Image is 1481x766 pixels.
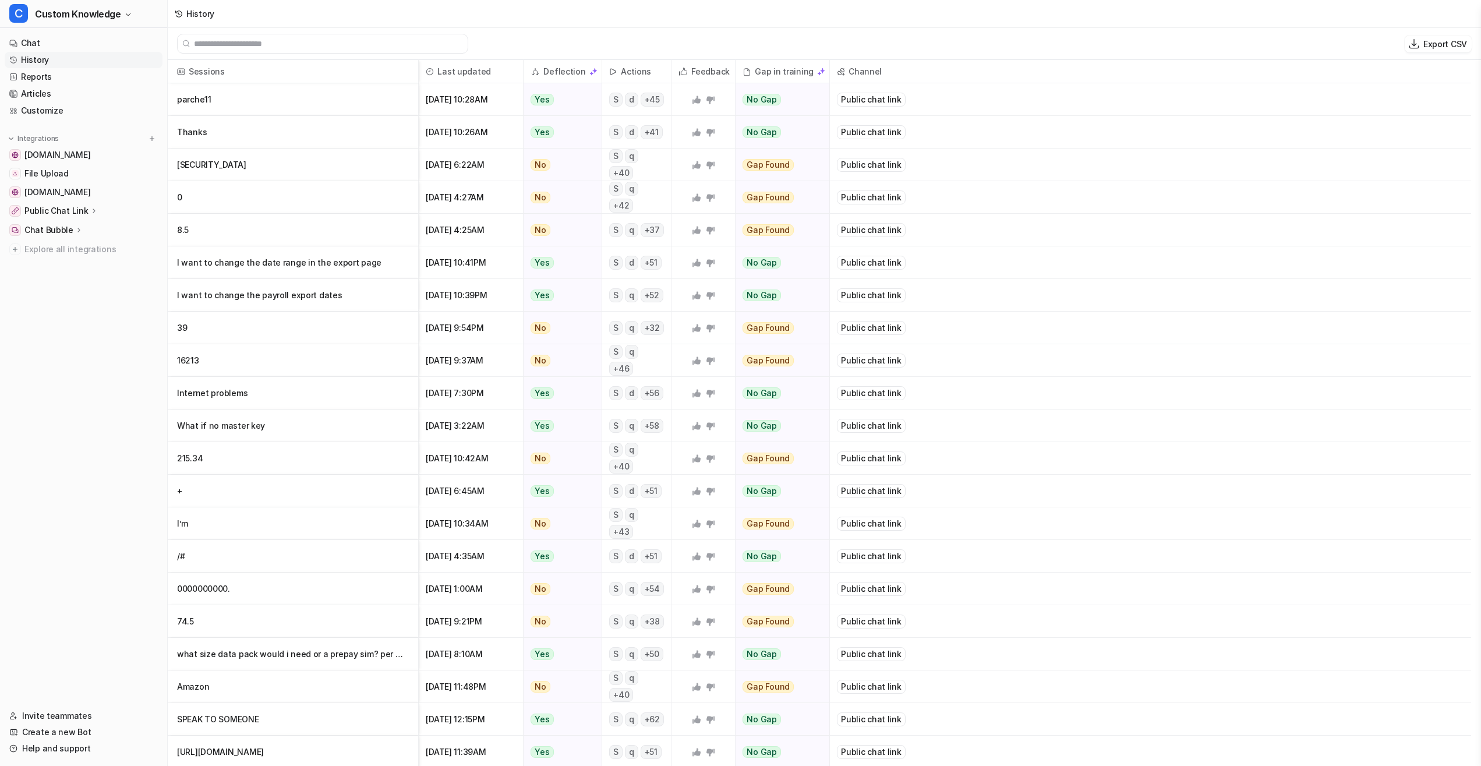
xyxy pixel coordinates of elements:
[423,605,518,638] span: [DATE] 9:21PM
[177,214,409,246] p: 8.5
[524,377,595,410] button: Yes
[743,159,794,171] span: Gap Found
[736,214,821,246] button: Gap Found
[609,582,623,596] span: S
[423,703,518,736] span: [DATE] 12:15PM
[531,583,550,595] span: No
[609,386,623,400] span: S
[837,745,906,759] div: Public chat link
[524,214,595,246] button: No
[531,681,550,693] span: No
[177,703,409,736] p: SPEAK TO SOMEONE
[743,714,781,725] span: No Gap
[524,246,595,279] button: Yes
[837,158,906,172] div: Public chat link
[743,746,781,758] span: No Gap
[423,60,518,83] span: Last updated
[625,386,638,400] span: d
[423,149,518,181] span: [DATE] 6:22AM
[423,312,518,344] span: [DATE] 9:54PM
[740,60,825,83] div: Gap in training
[837,288,906,302] div: Public chat link
[641,125,663,139] span: + 41
[531,126,553,138] span: Yes
[531,322,550,334] span: No
[609,362,633,376] span: + 46
[531,387,553,399] span: Yes
[743,583,794,595] span: Gap Found
[743,518,794,530] span: Gap Found
[17,134,59,143] p: Integrations
[625,182,638,196] span: q
[5,86,162,102] a: Articles
[625,615,638,629] span: q
[177,507,409,540] p: I’m
[743,290,781,301] span: No Gap
[609,125,623,139] span: S
[609,460,633,474] span: + 40
[835,60,1466,83] span: Channel
[609,745,623,759] span: S
[423,214,518,246] span: [DATE] 4:25AM
[743,485,781,497] span: No Gap
[743,616,794,627] span: Gap Found
[423,442,518,475] span: [DATE] 10:42AM
[837,223,906,237] div: Public chat link
[5,740,162,757] a: Help and support
[423,83,518,116] span: [DATE] 10:28AM
[837,582,906,596] div: Public chat link
[531,192,550,203] span: No
[736,279,821,312] button: No Gap
[177,573,409,605] p: 0000000000.
[837,419,906,433] div: Public chat link
[9,243,21,255] img: explore all integrations
[172,60,413,83] span: Sessions
[743,681,794,693] span: Gap Found
[12,207,19,214] img: Public Chat Link
[1405,36,1472,52] button: Export CSV
[5,165,162,182] a: File UploadFile Upload
[524,181,595,214] button: No
[531,159,550,171] span: No
[625,508,638,522] span: q
[625,712,638,726] span: q
[177,670,409,703] p: Amazon
[625,443,638,457] span: q
[177,246,409,279] p: I want to change the date range in the export page
[9,4,28,23] span: C
[423,246,518,279] span: [DATE] 10:41PM
[5,708,162,724] a: Invite teammates
[736,670,821,703] button: Gap Found
[736,246,821,279] button: No Gap
[24,168,69,179] span: File Upload
[5,241,162,257] a: Explore all integrations
[543,60,585,83] h2: Deflection
[625,149,638,163] span: q
[837,256,906,270] div: Public chat link
[609,166,633,180] span: + 40
[148,135,156,143] img: menu_add.svg
[837,451,906,465] div: Public chat link
[641,745,662,759] span: + 51
[691,60,730,83] h2: Feedback
[609,321,623,335] span: S
[837,125,906,139] div: Public chat link
[641,93,664,107] span: + 45
[531,290,553,301] span: Yes
[423,475,518,507] span: [DATE] 6:45AM
[736,638,821,670] button: No Gap
[177,638,409,670] p: what size data pack would i need or a prepay sim? per month?
[524,507,595,540] button: No
[531,355,550,366] span: No
[625,647,638,661] span: q
[736,442,821,475] button: Gap Found
[625,582,638,596] span: q
[625,223,638,237] span: q
[736,475,821,507] button: No Gap
[177,83,409,116] p: parche11
[736,703,821,736] button: No Gap
[531,453,550,464] span: No
[625,125,638,139] span: d
[609,525,633,539] span: + 43
[736,181,821,214] button: Gap Found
